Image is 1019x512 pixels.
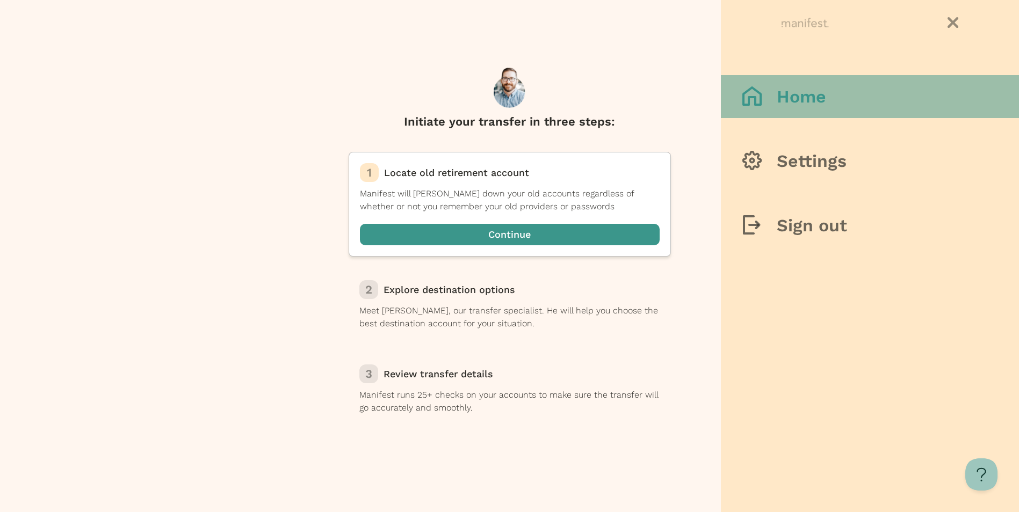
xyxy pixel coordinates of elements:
h3: Settings [777,150,847,172]
button: Settings [721,140,1019,182]
button: Home [721,75,1019,118]
h3: Home [777,86,826,107]
h3: Sign out [777,215,847,236]
button: Sign out [721,204,1019,247]
iframe: Toggle Customer Support [965,458,998,491]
